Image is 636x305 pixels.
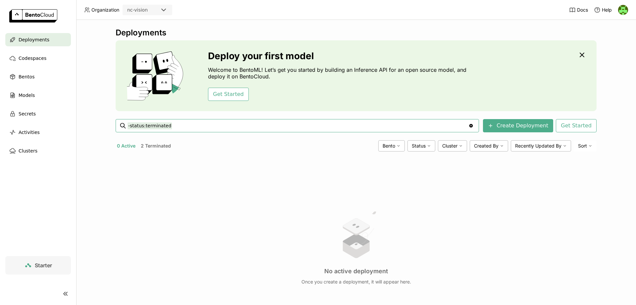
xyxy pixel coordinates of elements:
span: Bentos [19,73,34,81]
a: Clusters [5,144,71,157]
div: Bento [378,140,405,152]
span: Activities [19,128,40,136]
img: Senad Redzic [618,5,628,15]
span: Starter [35,262,52,269]
span: Cluster [442,143,457,149]
button: Create Deployment [483,119,553,132]
div: Status [407,140,435,152]
p: Once you create a deployment, it will appear here. [301,279,411,285]
div: Sort [574,140,597,152]
a: Starter [5,256,71,275]
span: Docs [577,7,588,13]
div: Created By [470,140,508,152]
div: Recently Updated By [511,140,571,152]
a: Secrets [5,107,71,120]
h3: Deploy your first model [208,51,470,61]
span: Deployments [19,36,49,44]
a: Activities [5,126,71,139]
img: logo [9,9,57,22]
div: nc-vision [127,7,148,13]
a: Models [5,89,71,102]
input: Selected nc-vision. [148,7,149,14]
button: 2 Terminated [139,142,172,150]
div: Deployments [116,28,597,38]
div: Help [594,7,612,13]
span: Clusters [19,147,37,155]
span: Help [602,7,612,13]
svg: Clear value [468,123,474,128]
h3: No active deployment [324,268,388,275]
span: Created By [474,143,499,149]
a: Deployments [5,33,71,46]
img: cover onboarding [121,51,192,101]
a: Codespaces [5,52,71,65]
span: Bento [383,143,395,149]
a: Bentos [5,70,71,83]
span: Models [19,91,35,99]
span: Recently Updated By [515,143,561,149]
span: Organization [91,7,119,13]
input: Search [128,120,468,131]
a: Docs [569,7,588,13]
span: Sort [578,143,587,149]
img: no results [331,210,381,260]
button: 0 Active [116,142,137,150]
button: Get Started [556,119,597,132]
div: Cluster [438,140,467,152]
span: Status [412,143,426,149]
button: Get Started [208,88,249,101]
span: Codespaces [19,54,46,62]
p: Welcome to BentoML! Let’s get you started by building an Inference API for an open source model, ... [208,66,470,80]
span: Secrets [19,110,36,118]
